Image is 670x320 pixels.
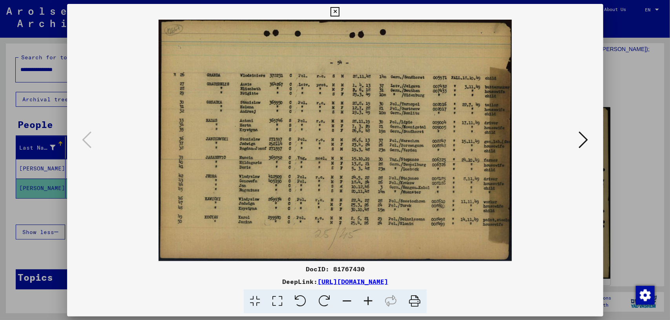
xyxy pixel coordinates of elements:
img: 001.jpg [94,20,577,261]
div: DeepLink: [67,277,603,286]
div: Change consent [635,285,654,304]
a: [URL][DOMAIN_NAME] [318,278,388,285]
img: Change consent [636,286,655,305]
div: DocID: 81767430 [67,264,603,274]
